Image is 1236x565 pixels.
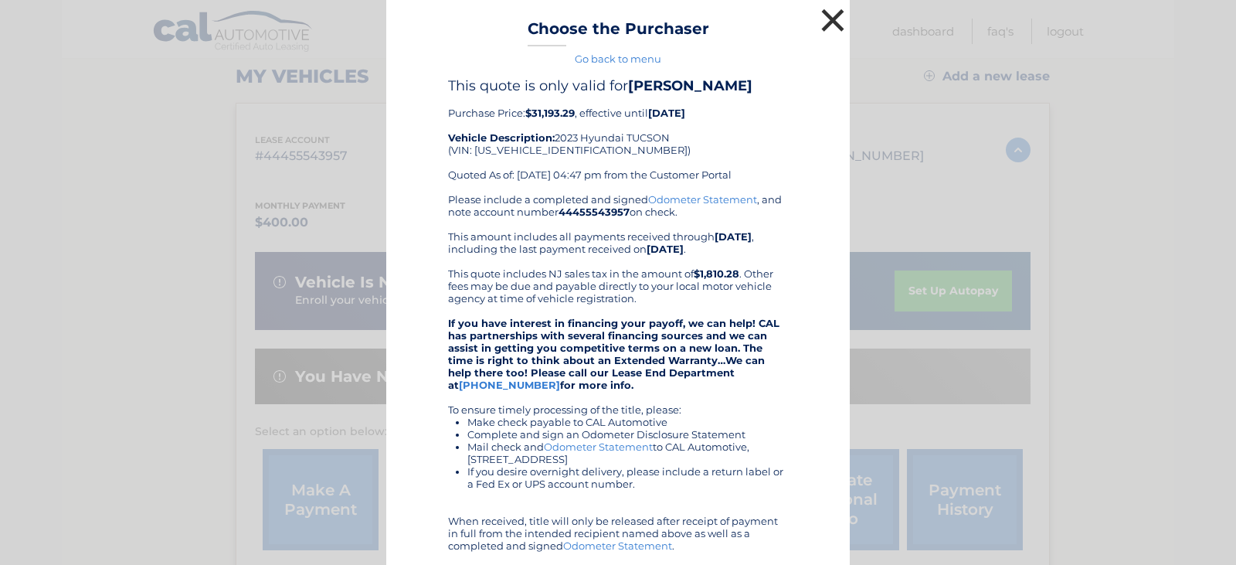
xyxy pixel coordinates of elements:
[559,206,630,218] b: 44455543957
[459,379,560,391] a: [PHONE_NUMBER]
[448,77,788,94] h4: This quote is only valid for
[648,107,685,119] b: [DATE]
[544,441,653,453] a: Odometer Statement
[448,77,788,193] div: Purchase Price: , effective until 2023 Hyundai TUCSON (VIN: [US_VEHICLE_IDENTIFICATION_NUMBER]) Q...
[528,19,709,46] h3: Choose the Purchaser
[467,465,788,490] li: If you desire overnight delivery, please include a return label or a Fed Ex or UPS account number.
[694,267,739,280] b: $1,810.28
[467,441,788,465] li: Mail check and to CAL Automotive, [STREET_ADDRESS]
[448,317,779,391] strong: If you have interest in financing your payoff, we can help! CAL has partnerships with several fin...
[647,243,684,255] b: [DATE]
[715,230,752,243] b: [DATE]
[467,428,788,441] li: Complete and sign an Odometer Disclosure Statement
[563,539,672,552] a: Odometer Statement
[575,53,661,65] a: Go back to menu
[525,107,575,119] b: $31,193.29
[648,193,757,206] a: Odometer Statement
[448,131,555,144] strong: Vehicle Description:
[467,416,788,428] li: Make check payable to CAL Automotive
[817,5,848,36] button: ×
[628,77,752,94] b: [PERSON_NAME]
